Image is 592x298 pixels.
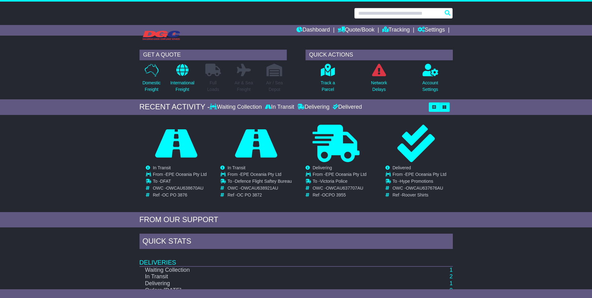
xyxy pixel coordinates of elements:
a: 1 [449,280,453,286]
a: DomesticFreight [142,63,161,96]
span: OWCAU638921AU [241,186,278,191]
span: In Transit [228,165,246,170]
p: Track a Parcel [320,80,335,93]
td: To - [153,179,207,186]
p: Full Loads [205,80,221,93]
td: From - [228,172,292,179]
p: Domestic Freight [142,80,160,93]
a: Settings [418,25,445,36]
td: OWC - [153,186,207,192]
td: From - [153,172,207,179]
td: OWC - [228,186,292,192]
p: International Freight [170,80,194,93]
span: Delivering [313,165,332,170]
div: RECENT ACTIVITY - [139,102,210,112]
p: Air & Sea Freight [235,80,253,93]
span: In Transit [153,165,171,170]
div: QUICK ACTIONS [306,50,453,60]
div: Delivering [296,104,331,111]
a: Dashboard [296,25,330,36]
td: In Transit [139,273,383,280]
a: Quote/Book [338,25,374,36]
span: OCPO 3955 [322,192,346,197]
span: DFAT [160,179,171,184]
a: 2 [449,273,453,280]
span: EPE Oceania Pty Ltd [405,172,447,177]
span: Roover Shirts [402,192,428,197]
span: Defence Flight Saftey Bureau [235,179,292,184]
td: From - [393,172,447,179]
span: Delivered [393,165,411,170]
div: GET A QUOTE [139,50,287,60]
span: Hype Promotions [400,179,433,184]
td: Delivering [139,280,383,287]
td: To - [393,179,447,186]
p: Air / Sea Depot [266,80,283,93]
span: EPE Oceania Pty Ltd [166,172,207,177]
td: OWC - [313,186,367,192]
td: From - [313,172,367,179]
span: OWCAU638670AU [166,186,203,191]
a: AccountSettings [422,63,438,96]
td: To - [313,179,367,186]
td: To - [228,179,292,186]
div: Delivered [331,104,362,111]
a: 1 [449,267,453,273]
p: Network Delays [371,80,387,93]
span: OC PO 3872 [237,192,262,197]
td: OWC - [393,186,447,192]
div: Quick Stats [139,234,453,251]
td: Orders [DATE] [139,287,383,294]
span: EPE Oceania Pty Ltd [240,172,281,177]
a: 0 [449,287,453,293]
a: NetworkDelays [371,63,387,96]
p: Account Settings [422,80,438,93]
span: EPE Oceania Pty Ltd [325,172,367,177]
td: Deliveries [139,251,453,266]
td: Ref - [153,192,207,198]
td: Ref - [228,192,292,198]
span: OWCAU637676AU [406,186,443,191]
div: Waiting Collection [210,104,263,111]
a: InternationalFreight [170,63,195,96]
span: OC PO 3876 [162,192,187,197]
td: Waiting Collection [139,266,383,274]
td: Ref - [393,192,447,198]
td: Ref - [313,192,367,198]
div: FROM OUR SUPPORT [139,215,453,224]
div: In Transit [263,104,296,111]
span: Victoria Police [320,179,347,184]
span: OWCAU637707AU [326,186,363,191]
a: Tracking [382,25,410,36]
a: Track aParcel [320,63,335,96]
